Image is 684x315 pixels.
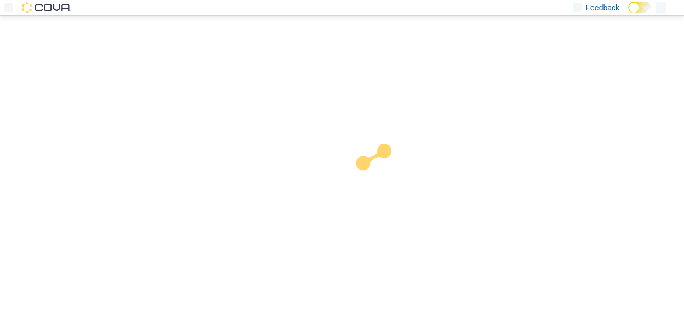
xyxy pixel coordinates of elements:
input: Dark Mode [628,2,651,13]
img: Cova [22,2,71,13]
img: cova-loader [342,136,424,218]
span: Feedback [586,2,619,13]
